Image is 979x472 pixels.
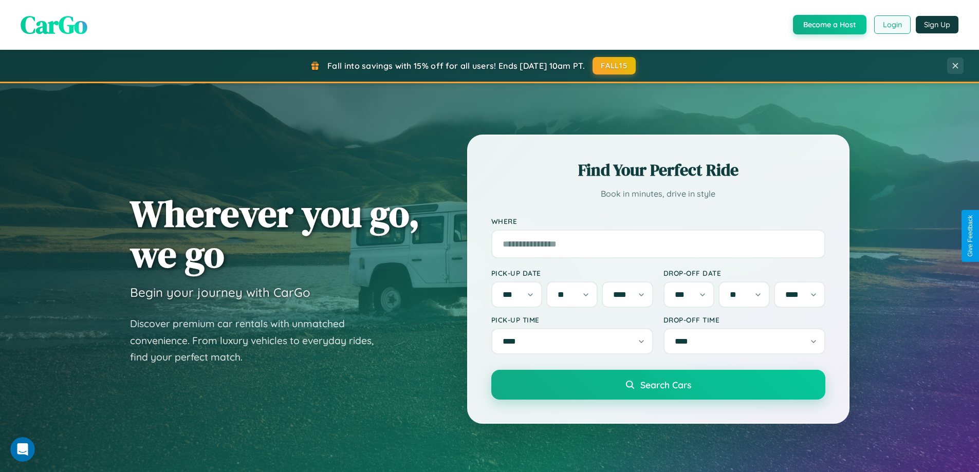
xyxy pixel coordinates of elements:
button: FALL15 [593,57,636,74]
button: Login [874,15,911,34]
h2: Find Your Perfect Ride [491,159,825,181]
label: Pick-up Date [491,269,653,277]
span: CarGo [21,8,87,42]
label: Drop-off Date [663,269,825,277]
p: Book in minutes, drive in style [491,186,825,201]
label: Pick-up Time [491,315,653,324]
label: Drop-off Time [663,315,825,324]
label: Where [491,217,825,225]
h3: Begin your journey with CarGo [130,285,310,300]
button: Search Cars [491,370,825,400]
button: Sign Up [916,16,958,33]
button: Become a Host [793,15,866,34]
div: Give Feedback [967,215,974,257]
h1: Wherever you go, we go [130,193,420,274]
span: Search Cars [640,379,691,390]
iframe: Intercom live chat [10,437,35,462]
p: Discover premium car rentals with unmatched convenience. From luxury vehicles to everyday rides, ... [130,315,387,366]
span: Fall into savings with 15% off for all users! Ends [DATE] 10am PT. [327,61,585,71]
